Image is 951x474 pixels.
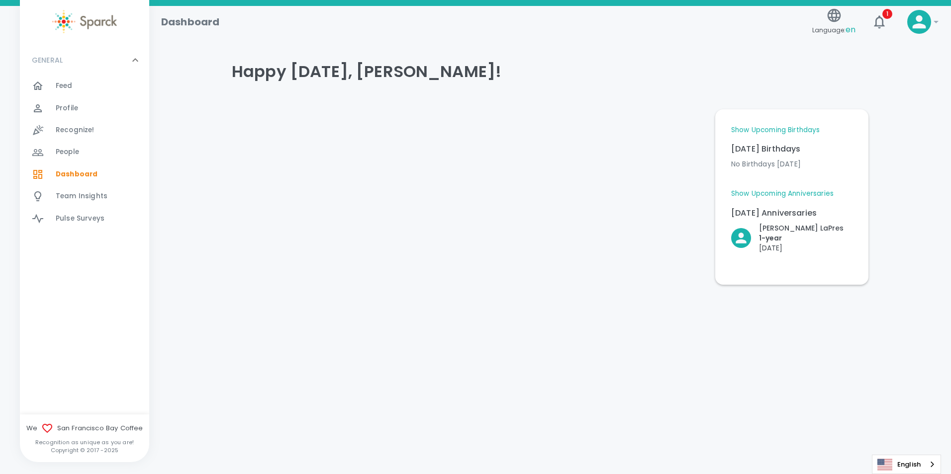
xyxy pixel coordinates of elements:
[731,159,853,169] p: No Birthdays [DATE]
[20,75,149,234] div: GENERAL
[723,215,844,253] div: Click to Recognize!
[759,243,844,253] p: [DATE]
[20,185,149,207] a: Team Insights
[20,75,149,97] a: Feed
[56,169,97,179] span: Dashboard
[808,4,859,40] button: Language:en
[20,422,149,434] span: We San Francisco Bay Coffee
[759,233,844,243] p: 1- year
[872,455,941,474] div: Language
[56,125,95,135] span: Recognize!
[731,207,853,219] p: [DATE] Anniversaries
[20,163,149,185] a: Dashboard
[32,55,63,65] p: GENERAL
[20,208,149,230] a: Pulse Surveys
[161,14,219,30] h1: Dashboard
[872,455,941,474] aside: Language selected: English
[20,10,149,33] a: Sparck logo
[759,223,844,233] p: [PERSON_NAME] LaPres
[56,103,78,113] span: Profile
[56,147,79,157] span: People
[872,455,941,474] a: English
[52,10,117,33] img: Sparck logo
[731,223,844,253] button: Click to Recognize!
[20,45,149,75] div: GENERAL
[20,97,149,119] a: Profile
[56,81,73,91] span: Feed
[812,23,856,37] span: Language:
[846,24,856,35] span: en
[20,141,149,163] a: People
[20,119,149,141] a: Recognize!
[232,62,868,81] h4: Happy [DATE], [PERSON_NAME]!
[731,143,853,155] p: [DATE] Birthdays
[882,9,892,19] span: 1
[731,125,820,135] a: Show Upcoming Birthdays
[867,10,891,34] button: 1
[20,438,149,446] p: Recognition as unique as you are!
[731,189,834,199] a: Show Upcoming Anniversaries
[56,214,104,224] span: Pulse Surveys
[56,191,107,201] span: Team Insights
[20,446,149,454] p: Copyright © 2017 - 2025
